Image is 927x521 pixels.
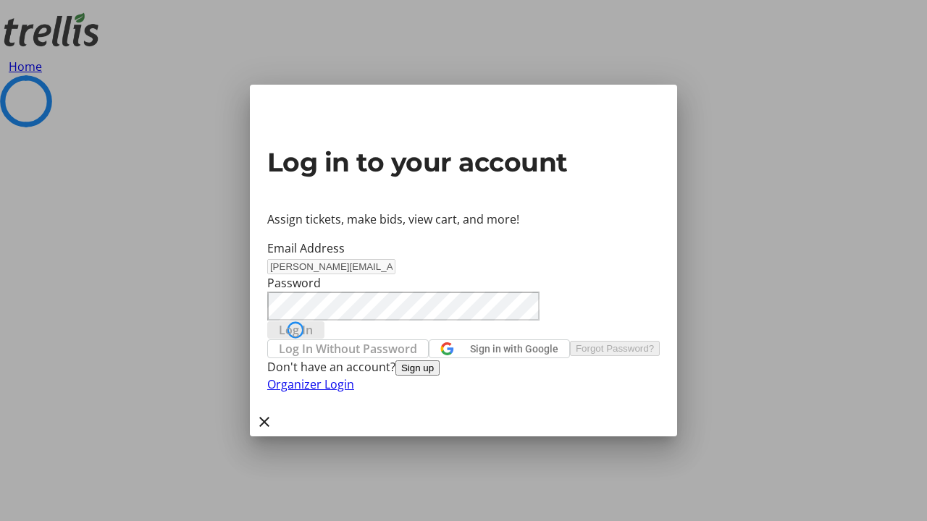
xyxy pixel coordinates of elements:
[267,376,354,392] a: Organizer Login
[267,275,321,291] label: Password
[250,407,279,436] button: Close
[267,358,660,376] div: Don't have an account?
[267,211,660,228] p: Assign tickets, make bids, view cart, and more!
[267,259,395,274] input: Email Address
[570,341,660,356] button: Forgot Password?
[267,240,345,256] label: Email Address
[395,360,440,376] button: Sign up
[267,143,660,182] h2: Log in to your account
